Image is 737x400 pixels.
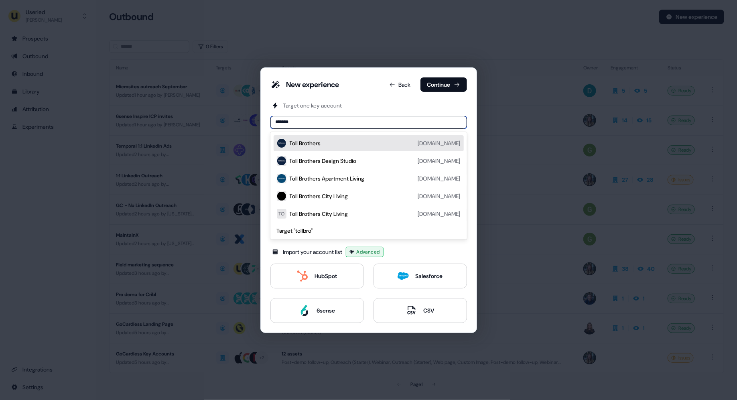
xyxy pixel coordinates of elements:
[283,102,342,110] div: Target one key account
[418,210,461,218] div: [DOMAIN_NAME]
[418,139,461,147] div: [DOMAIN_NAME]
[415,272,443,280] div: Salesforce
[418,157,461,165] div: [DOMAIN_NAME]
[315,272,337,280] div: HubSpot
[424,307,434,315] div: CSV
[270,298,364,323] button: 6sense
[383,77,417,92] button: Back
[418,192,461,200] div: [DOMAIN_NAME]
[290,210,348,218] div: Toll Brothers City Living
[283,248,343,256] div: Import your account list
[317,307,335,315] div: 6sense
[374,264,467,288] button: Salesforce
[290,157,357,165] div: Toll Brothers Design Studio
[290,192,348,200] div: Toll Brothers City Living
[418,175,461,183] div: [DOMAIN_NAME]
[420,77,467,92] button: Continue
[278,210,284,218] div: TO
[290,175,365,183] div: Toll Brothers Apartment Living
[286,80,339,89] div: New experience
[277,227,461,235] div: Target " tollbro "
[374,298,467,323] button: CSV
[270,264,364,288] button: HubSpot
[357,248,380,256] span: Advanced
[290,139,321,147] div: Toll Brothers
